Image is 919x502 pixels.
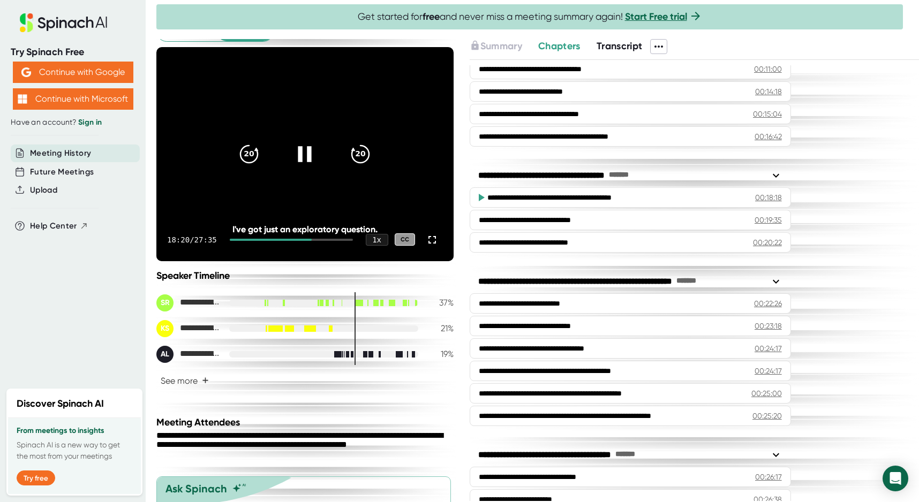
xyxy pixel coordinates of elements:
[366,234,388,246] div: 1 x
[755,321,782,331] div: 00:23:18
[167,235,217,244] div: 18:20 / 27:35
[17,470,55,485] button: Try free
[427,298,454,308] div: 37 %
[165,482,227,495] div: Ask Spinach
[751,388,782,399] div: 00:25:00
[156,371,213,390] button: See more+
[156,346,221,363] div: Andre Luis De Oliveira Leite
[427,349,454,359] div: 19 %
[156,320,174,337] div: KS
[186,224,424,234] div: I've got just an exploratory question.
[480,40,522,52] span: Summary
[17,427,132,435] h3: From meetings to insights
[156,294,221,311] div: SCLT4 - Reinforcement
[202,376,209,385] span: +
[755,343,782,354] div: 00:24:17
[30,220,88,232] button: Help Center
[30,184,57,196] button: Upload
[13,62,133,83] button: Continue with Google
[470,39,538,54] div: Upgrade to access
[13,88,133,110] button: Continue with Microsoft
[597,39,643,54] button: Transcript
[423,11,440,22] b: free
[752,410,782,421] div: 00:25:20
[755,131,782,142] div: 00:16:42
[156,346,174,363] div: AL
[755,215,782,225] div: 00:19:35
[156,294,174,311] div: SR
[21,67,31,77] img: Aehbyd4JwY73AAAAAElFTkSuQmCC
[753,109,782,119] div: 00:15:04
[754,298,782,309] div: 00:22:26
[156,270,454,282] div: Speaker Timeline
[17,439,132,462] p: Spinach AI is a new way to get the most from your meetings
[538,39,581,54] button: Chapters
[755,86,782,97] div: 00:14:18
[11,46,135,58] div: Try Spinach Free
[597,40,643,52] span: Transcript
[156,416,456,428] div: Meeting Attendees
[156,320,221,337] div: Kelvin Salazar
[538,40,581,52] span: Chapters
[755,366,782,376] div: 00:24:17
[754,64,782,74] div: 00:11:00
[753,237,782,248] div: 00:20:22
[17,397,104,411] h2: Discover Spinach AI
[11,118,135,127] div: Have an account?
[625,11,687,22] a: Start Free trial
[30,147,91,159] button: Meeting History
[883,466,908,491] div: Open Intercom Messenger
[427,323,454,333] div: 21 %
[358,11,702,23] span: Get started for and never miss a meeting summary again!
[78,118,102,127] a: Sign in
[470,39,522,54] button: Summary
[755,192,782,203] div: 00:18:18
[755,471,782,482] div: 00:26:17
[30,220,77,232] span: Help Center
[395,233,415,246] div: CC
[30,166,94,178] button: Future Meetings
